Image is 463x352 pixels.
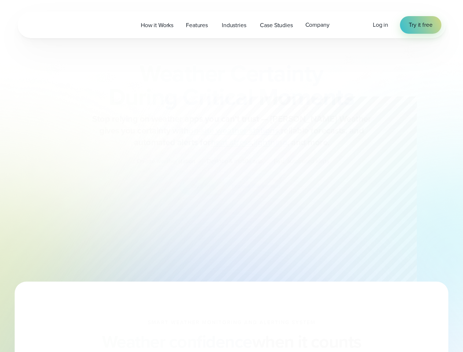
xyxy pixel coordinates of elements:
span: Industries [222,21,246,30]
span: Try it free [409,21,432,29]
span: Case Studies [260,21,293,30]
a: Case Studies [254,18,299,33]
span: Company [305,21,330,29]
a: How it Works [135,18,180,33]
span: How it Works [141,21,173,30]
a: Try it free [400,16,441,34]
span: Features [186,21,208,30]
a: Log in [373,21,388,29]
